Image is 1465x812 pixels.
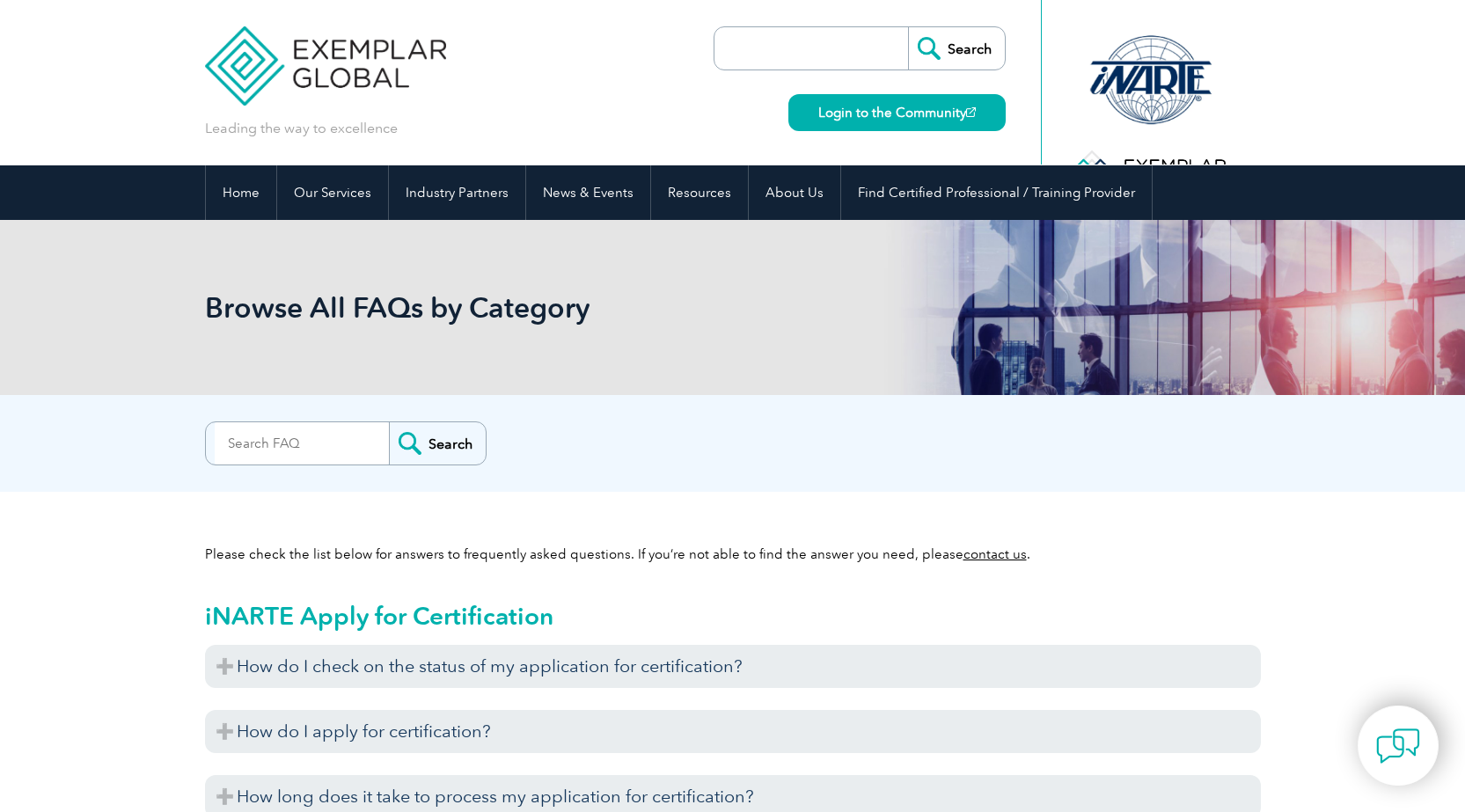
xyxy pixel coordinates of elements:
[205,602,1261,630] h2: iNARTE Apply for Certification
[205,290,881,325] h1: Browse All FAQs by Category
[1376,724,1420,768] img: contact-chat.png
[651,165,748,220] a: Resources
[389,422,486,465] input: Search
[749,165,840,220] a: About Us
[908,27,1005,69] input: Search
[526,165,650,220] a: News & Events
[205,545,1261,564] p: Please check the list below for answers to frequently asked questions. If you’re not able to find...
[389,165,525,220] a: Industry Partners
[205,710,1261,753] h3: How do I apply for certification?
[205,119,398,138] p: Leading the way to excellence
[206,165,276,220] a: Home
[963,546,1027,562] a: contact us
[215,422,389,465] input: Search FAQ
[277,165,388,220] a: Our Services
[966,107,976,117] img: open_square.png
[841,165,1152,220] a: Find Certified Professional / Training Provider
[788,94,1006,131] a: Login to the Community
[205,645,1261,688] h3: How do I check on the status of my application for certification?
